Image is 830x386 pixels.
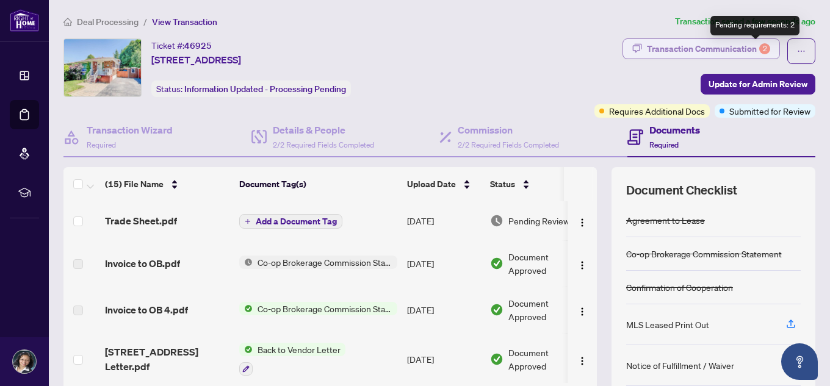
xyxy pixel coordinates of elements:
[105,213,177,228] span: Trade Sheet.pdf
[626,182,737,199] span: Document Checklist
[710,16,799,35] div: Pending requirements: 2
[647,39,770,59] div: Transaction Communication
[152,16,217,27] span: View Transaction
[626,213,705,227] div: Agreement to Lease
[239,343,345,376] button: Status IconBack to Vendor Letter
[729,104,810,118] span: Submitted for Review
[577,218,587,227] img: Logo
[239,302,253,315] img: Status Icon
[626,247,782,260] div: Co-op Brokerage Commission Statement
[402,240,485,287] td: [DATE]
[245,218,251,224] span: plus
[458,123,559,137] h4: Commission
[458,140,559,149] span: 2/2 Required Fields Completed
[77,16,139,27] span: Deal Processing
[572,211,592,231] button: Logo
[407,177,456,191] span: Upload Date
[239,343,253,356] img: Status Icon
[239,302,397,315] button: Status IconCo-op Brokerage Commission Statement
[87,123,173,137] h4: Transaction Wizard
[572,300,592,320] button: Logo
[577,307,587,316] img: Logo
[64,39,141,96] img: IMG-N12228234_1.jpg
[151,52,241,67] span: [STREET_ADDRESS]
[253,343,345,356] span: Back to Vendor Letter
[626,359,734,372] div: Notice of Fulfillment / Waiver
[239,256,253,269] img: Status Icon
[253,302,397,315] span: Co-op Brokerage Commission Statement
[87,140,116,149] span: Required
[577,356,587,366] img: Logo
[701,74,815,95] button: Update for Admin Review
[490,177,515,191] span: Status
[63,18,72,26] span: home
[508,296,584,323] span: Document Approved
[402,287,485,333] td: [DATE]
[577,260,587,270] img: Logo
[105,256,180,271] span: Invoice to OB.pdf
[622,38,780,59] button: Transaction Communication2
[143,15,147,29] li: /
[402,201,485,240] td: [DATE]
[709,74,807,94] span: Update for Admin Review
[626,318,709,331] div: MLS Leased Print Out
[184,84,346,95] span: Information Updated - Processing Pending
[781,343,818,380] button: Open asap
[759,43,770,54] div: 2
[239,214,342,229] button: Add a Document Tag
[508,214,569,227] span: Pending Review
[649,140,679,149] span: Required
[253,256,397,269] span: Co-op Brokerage Commission Statement
[273,123,374,137] h4: Details & People
[572,349,592,369] button: Logo
[485,167,589,201] th: Status
[626,281,733,294] div: Confirmation of Cooperation
[234,167,402,201] th: Document Tag(s)
[609,104,705,118] span: Requires Additional Docs
[490,257,503,270] img: Document Status
[508,250,584,277] span: Document Approved
[105,302,188,317] span: Invoice to OB 4.pdf
[256,217,337,226] span: Add a Document Tag
[105,177,164,191] span: (15) File Name
[797,47,806,55] span: ellipsis
[10,9,39,32] img: logo
[151,80,351,97] div: Status:
[508,346,584,373] span: Document Approved
[402,167,485,201] th: Upload Date
[105,345,229,374] span: [STREET_ADDRESS] Letter.pdf
[184,40,212,51] span: 46925
[100,167,234,201] th: (15) File Name
[273,140,374,149] span: 2/2 Required Fields Completed
[490,303,503,316] img: Document Status
[490,214,503,227] img: Document Status
[649,123,700,137] h4: Documents
[239,256,397,269] button: Status IconCo-op Brokerage Commission Statement
[572,254,592,273] button: Logo
[151,38,212,52] div: Ticket #:
[402,333,485,385] td: [DATE]
[13,350,36,373] img: Profile Icon
[490,352,503,366] img: Document Status
[675,15,815,29] article: Transaction saved a few seconds ago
